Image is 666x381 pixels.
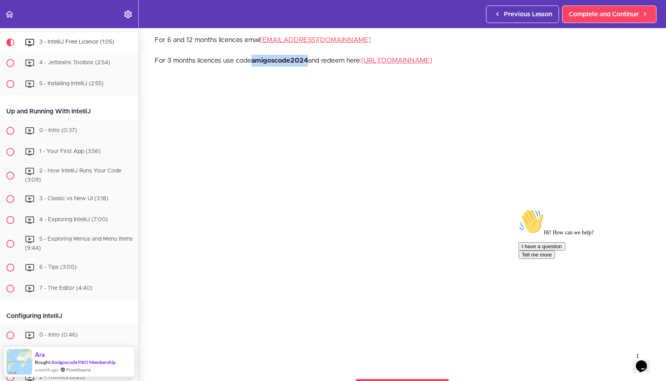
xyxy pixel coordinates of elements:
button: Tell me more [3,45,40,53]
span: Hi! How can we help? [3,24,78,30]
span: 3 - Classic vs New UI (3:18) [39,196,108,202]
span: 3 - IntelliJ Free Licence (1:05) [39,39,114,45]
span: Complete and Continue [569,10,639,19]
img: :wave: [3,3,29,29]
a: Previous Lesson [486,6,559,23]
span: Ara [35,351,45,358]
span: a month ago [35,366,58,373]
img: provesource social proof notification image [6,349,32,375]
a: Amigoscode PRO Membership [51,359,116,365]
div: 👋Hi! How can we help?I have a questionTell me more [3,3,146,53]
a: ProveSource [66,367,91,372]
span: 2 - Themes (3:26) [39,374,85,380]
a: [EMAIL_ADDRESS][DOMAIN_NAME] [260,36,371,43]
span: 0 - Intro (0:46) [39,332,78,338]
span: 4 - Jetbrains Toolbox (2:54) [39,60,110,65]
span: 2 - How IntelliJ Runs Your Code (3:09) [25,168,121,183]
span: 5 - Installing IntelliJ (2:55) [39,81,103,86]
span: 6 - Tips (3:00) [39,264,77,270]
svg: Back to course curriculum [5,10,14,19]
a: Complete and Continue [562,6,656,23]
p: For 6 and 12 months licences email [155,34,650,46]
span: Bought [35,359,50,365]
span: 0 - Intro (0:37) [39,128,77,133]
iframe: Video Player [155,87,650,366]
p: For 3 months licences use code and redeem here: [155,55,650,67]
span: 7 - The Editor (4:40) [39,285,92,291]
span: 4 - Exploring IntelliJ (7:00) [39,217,108,223]
iframe: chat widget [633,349,658,373]
strong: amigoscode2024 [251,57,308,64]
button: I have a question [3,36,50,45]
span: 1 - Your First App (3:56) [39,149,101,154]
svg: Settings Menu [123,10,133,19]
a: [URL][DOMAIN_NAME] [361,57,432,64]
span: 5 - Exploring Menus and Menu Items (9:44) [25,237,133,251]
span: Previous Lesson [504,10,552,19]
iframe: chat widget [515,206,658,345]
